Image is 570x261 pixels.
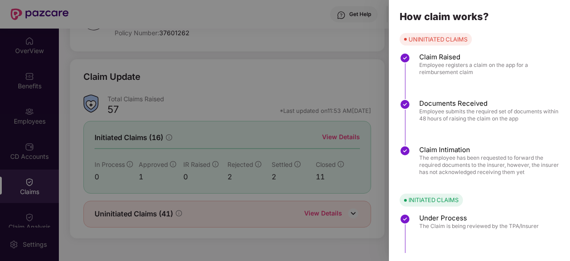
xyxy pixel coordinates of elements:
[400,214,410,224] img: svg+xml;base64,PHN2ZyBpZD0iU3RlcC1Eb25lLTMyeDMyIiB4bWxucz0iaHR0cDovL3d3dy53My5vcmcvMjAwMC9zdmciIH...
[419,62,561,76] span: Employee registers a claim on the app for a reimbursement claim
[419,154,561,176] span: The employee has been requested to forward the required documents to the insurer, however, the in...
[400,99,410,110] img: svg+xml;base64,PHN2ZyBpZD0iU3RlcC1Eb25lLTMyeDMyIiB4bWxucz0iaHR0cDovL3d3dy53My5vcmcvMjAwMC9zdmciIH...
[409,195,458,204] div: INITIATED CLAIMS
[419,108,561,122] span: Employee submits the required set of documents within 48 hours of raising the claim on the app
[400,145,410,156] img: svg+xml;base64,PHN2ZyBpZD0iU3RlcC1Eb25lLTMyeDMyIiB4bWxucz0iaHR0cDovL3d3dy53My5vcmcvMjAwMC9zdmciIH...
[419,53,561,62] span: Claim Raised
[419,223,539,230] span: The Claim is being reviewed by the TPA/Insurer
[409,35,467,44] div: UNINITIATED CLAIMS
[400,53,410,63] img: svg+xml;base64,PHN2ZyBpZD0iU3RlcC1Eb25lLTMyeDMyIiB4bWxucz0iaHR0cDovL3d3dy53My5vcmcvMjAwMC9zdmciIH...
[400,12,559,21] div: How claim works?
[419,145,561,154] span: Claim Intimation
[419,214,539,223] span: Under Process
[419,99,561,108] span: Documents Received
